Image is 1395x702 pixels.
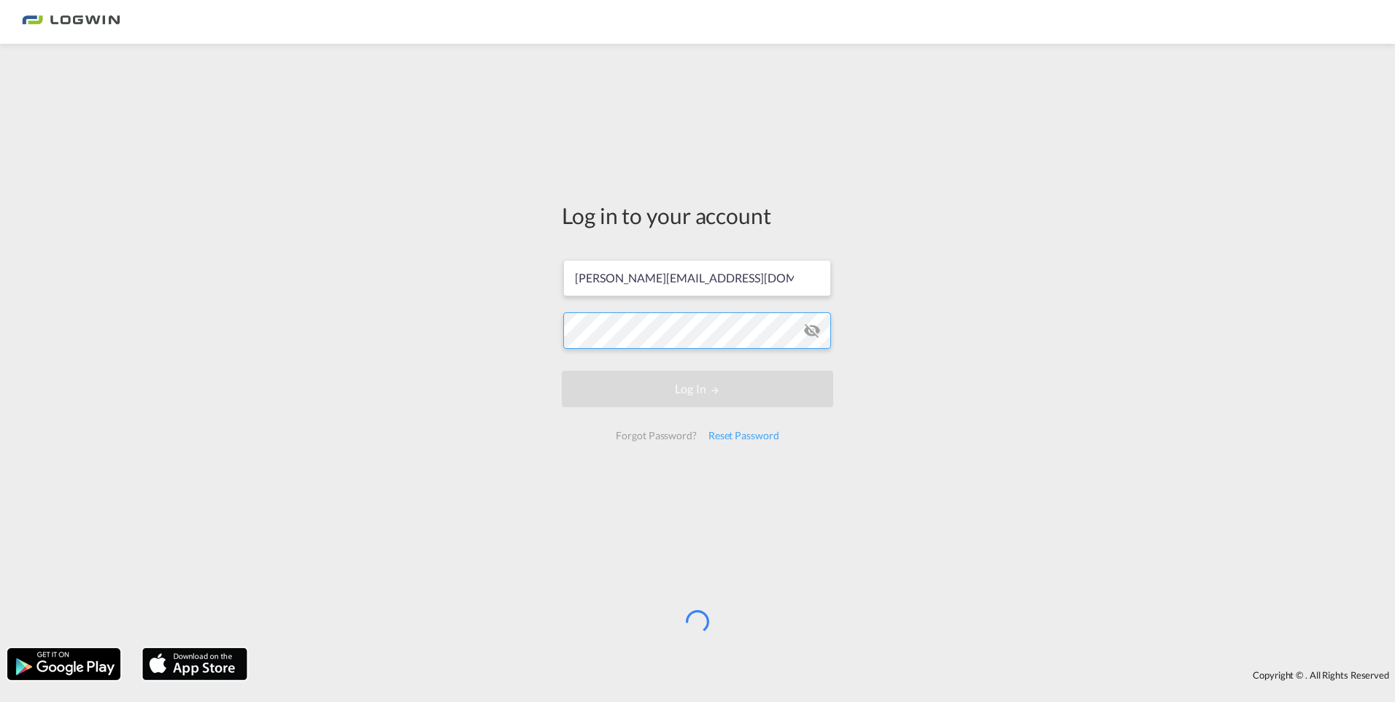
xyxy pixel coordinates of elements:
[703,423,785,449] div: Reset Password
[562,371,833,407] button: LOGIN
[141,647,249,682] img: apple.png
[610,423,702,449] div: Forgot Password?
[6,647,122,682] img: google.png
[563,260,831,296] input: Enter email/phone number
[22,6,120,39] img: bc73a0e0d8c111efacd525e4c8ad7d32.png
[562,200,833,231] div: Log in to your account
[255,663,1395,687] div: Copyright © . All Rights Reserved
[803,322,821,339] md-icon: icon-eye-off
